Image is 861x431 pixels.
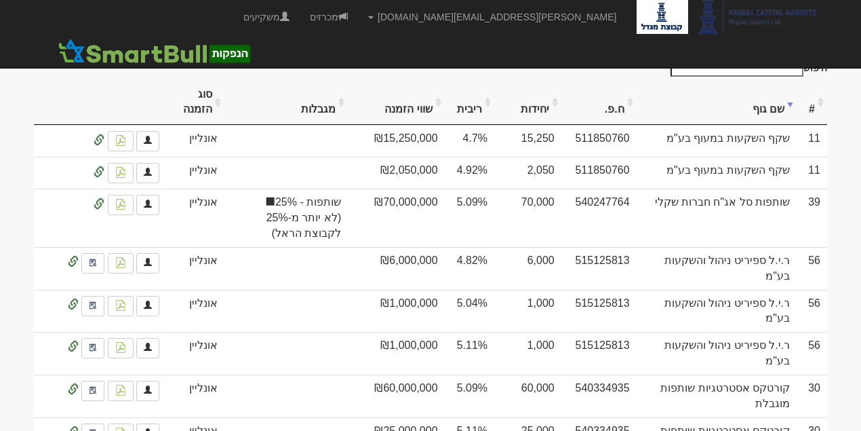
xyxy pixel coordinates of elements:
[494,157,561,189] td: 2,050
[445,375,495,417] td: 5.09%
[494,80,561,126] th: יחידות: activate to sort column ascending
[115,257,126,268] img: pdf-file-icon.png
[445,189,495,247] td: 5.09%
[494,332,561,375] td: 1,000
[54,37,254,64] img: SmartBull Logo
[797,332,827,375] td: 56
[445,157,495,189] td: 4.92%
[637,290,797,333] td: ר.י.ל ספיריט ניהול והשקעות בע"מ
[637,157,797,189] td: שקף השקעות במעוף בע"מ
[348,332,444,375] td: ₪1,000,000
[115,167,126,178] img: pdf-file-icon.png
[348,375,444,417] td: ₪60,000,000
[166,247,224,290] td: אונליין
[494,247,561,290] td: 6,000
[231,195,342,210] span: שותפות - 25%
[445,247,495,290] td: 4.82%
[89,342,97,353] img: approved-contact.svg
[797,290,827,333] td: 56
[89,300,97,311] img: approved-contact.svg
[797,125,827,157] td: 11
[494,189,561,247] td: 70,000
[115,342,126,353] img: pdf-file-icon.png
[166,157,224,189] td: אונליין
[115,199,126,210] img: pdf-file-icon.png
[231,210,342,242] span: (לא יותר מ-25% לקבוצת הראל)
[166,189,224,247] td: אונליין
[115,385,126,396] img: pdf-file-icon.png
[445,332,495,375] td: 5.11%
[797,247,827,290] td: 56
[166,375,224,417] td: אונליין
[115,300,126,311] img: pdf-file-icon.png
[797,375,827,417] td: 30
[561,80,637,126] th: ח.פ.: activate to sort column ascending
[561,247,637,290] td: 515125813
[797,157,827,189] td: 11
[348,80,444,126] th: שווי הזמנה: activate to sort column ascending
[561,157,637,189] td: 511850760
[561,332,637,375] td: 515125813
[637,247,797,290] td: ר.י.ל ספיריט ניהול והשקעות בע"מ
[166,80,224,126] th: סוג הזמנה: activate to sort column ascending
[348,125,444,157] td: ₪15,250,000
[494,125,561,157] td: 15,250
[445,80,495,126] th: ריבית: activate to sort column ascending
[348,157,444,189] td: ₪2,050,000
[348,290,444,333] td: ₪1,000,000
[494,290,561,333] td: 1,000
[115,135,126,146] img: pdf-file-icon.png
[637,125,797,157] td: שקף השקעות במעוף בע"מ
[224,80,348,126] th: מגבלות: activate to sort column ascending
[445,125,495,157] td: 4.7%
[166,125,224,157] td: אונליין
[348,247,444,290] td: ₪6,000,000
[637,189,797,247] td: שותפות סל אג"ח חברות שקלי
[637,375,797,417] td: קורטקס אסטרטגיות שותפות מוגבלת
[561,290,637,333] td: 515125813
[89,385,97,396] img: approved-contact.svg
[166,290,224,333] td: אונליין
[494,375,561,417] td: 60,000
[637,332,797,375] td: ר.י.ל ספיריט ניהול והשקעות בע"מ
[561,189,637,247] td: 540247764
[637,80,797,126] th: שם גוף: activate to sort column ascending
[166,332,224,375] td: אונליין
[445,290,495,333] td: 5.04%
[797,189,827,247] td: 39
[797,80,827,126] th: #: activate to sort column ascending
[561,125,637,157] td: 511850760
[561,375,637,417] td: 540334935
[348,189,444,247] td: ₪70,000,000
[89,257,97,268] img: approved-contact.svg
